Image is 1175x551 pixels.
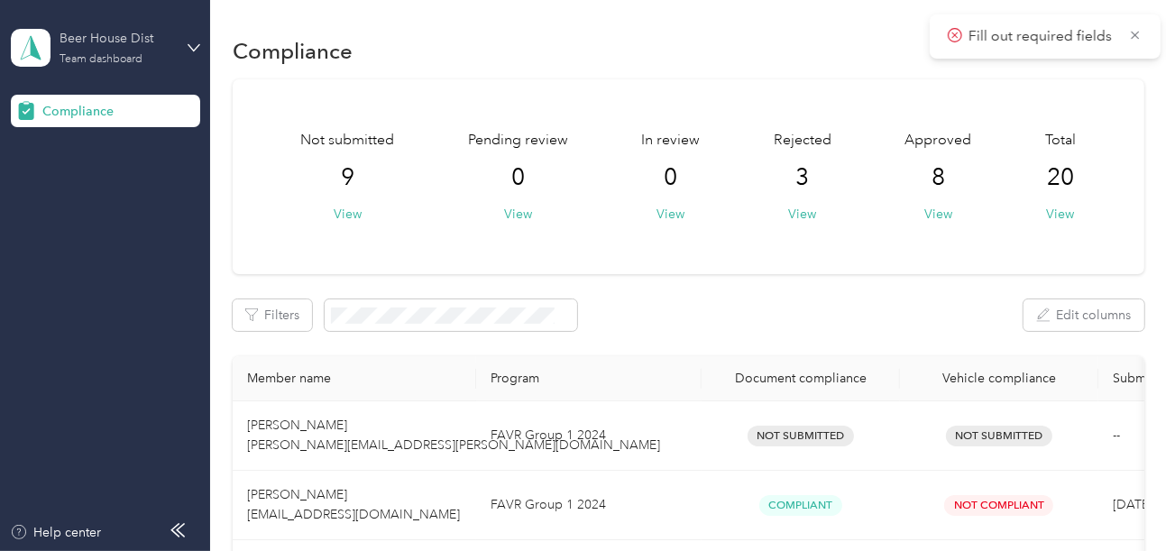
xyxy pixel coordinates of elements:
[1024,299,1144,331] button: Edit columns
[1074,450,1175,551] iframe: Everlance-gr Chat Button Frame
[904,130,971,152] span: Approved
[944,495,1053,516] span: Not Compliant
[476,401,702,471] td: FAVR Group 1 2024
[664,163,677,192] span: 0
[924,205,952,224] button: View
[233,356,476,401] th: Member name
[795,163,809,192] span: 3
[946,426,1052,446] span: Not Submitted
[468,130,568,152] span: Pending review
[716,371,886,386] div: Document compliance
[1046,205,1074,224] button: View
[504,205,532,224] button: View
[788,205,816,224] button: View
[233,299,312,331] button: Filters
[42,102,114,121] span: Compliance
[247,418,660,453] span: [PERSON_NAME] [PERSON_NAME][EMAIL_ADDRESS][PERSON_NAME][DOMAIN_NAME]
[476,471,702,540] td: FAVR Group 1 2024
[10,523,102,542] button: Help center
[774,130,831,152] span: Rejected
[233,41,353,60] h1: Compliance
[656,205,684,224] button: View
[1045,130,1076,152] span: Total
[759,495,842,516] span: Compliant
[341,163,354,192] span: 9
[476,356,702,401] th: Program
[968,25,1116,48] p: Fill out required fields
[641,130,700,152] span: In review
[60,54,142,65] div: Team dashboard
[300,130,394,152] span: Not submitted
[1047,163,1074,192] span: 20
[334,205,362,224] button: View
[511,163,525,192] span: 0
[748,426,854,446] span: Not Submitted
[60,29,172,48] div: Beer House Dist
[247,487,460,522] span: [PERSON_NAME] [EMAIL_ADDRESS][DOMAIN_NAME]
[932,163,945,192] span: 8
[914,371,1084,386] div: Vehicle compliance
